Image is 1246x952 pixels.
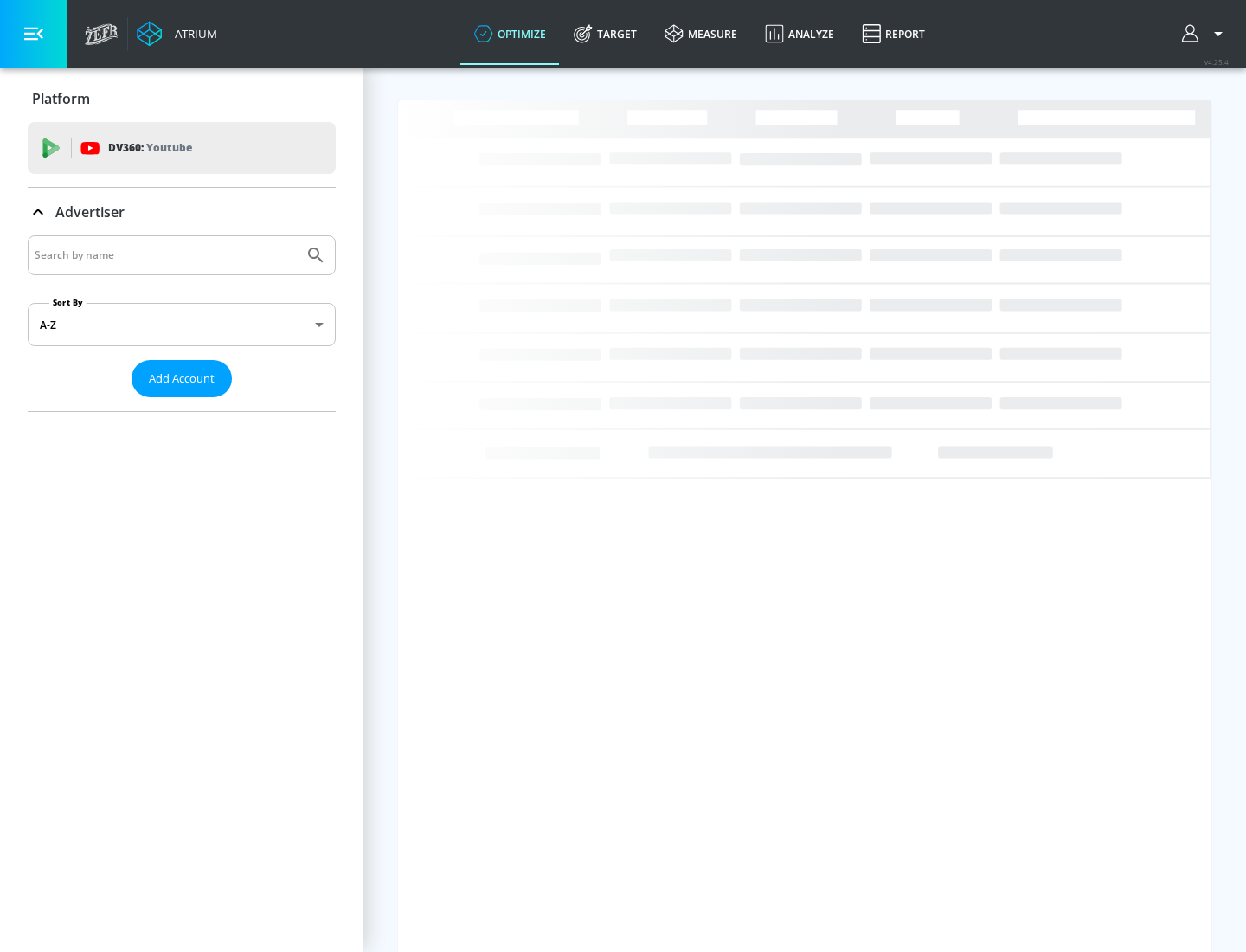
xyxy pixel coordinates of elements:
[28,235,336,411] div: Advertiser
[168,26,217,42] div: Atrium
[137,21,217,47] a: Atrium
[132,360,232,397] button: Add Account
[560,3,651,65] a: Target
[28,188,336,236] div: Advertiser
[848,3,939,65] a: Report
[28,122,336,174] div: DV360: Youtube
[146,138,192,157] p: Youtube
[55,203,125,222] p: Advertiser
[751,3,848,65] a: Analyze
[1204,57,1229,67] span: v 4.25.4
[28,303,336,346] div: A-Z
[149,369,215,389] span: Add Account
[651,3,751,65] a: measure
[49,297,87,308] label: Sort By
[28,74,336,123] div: Platform
[32,89,90,108] p: Platform
[108,138,192,158] p: DV360:
[28,397,336,411] nav: list of Advertiser
[460,3,560,65] a: optimize
[35,244,297,267] input: Search by name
